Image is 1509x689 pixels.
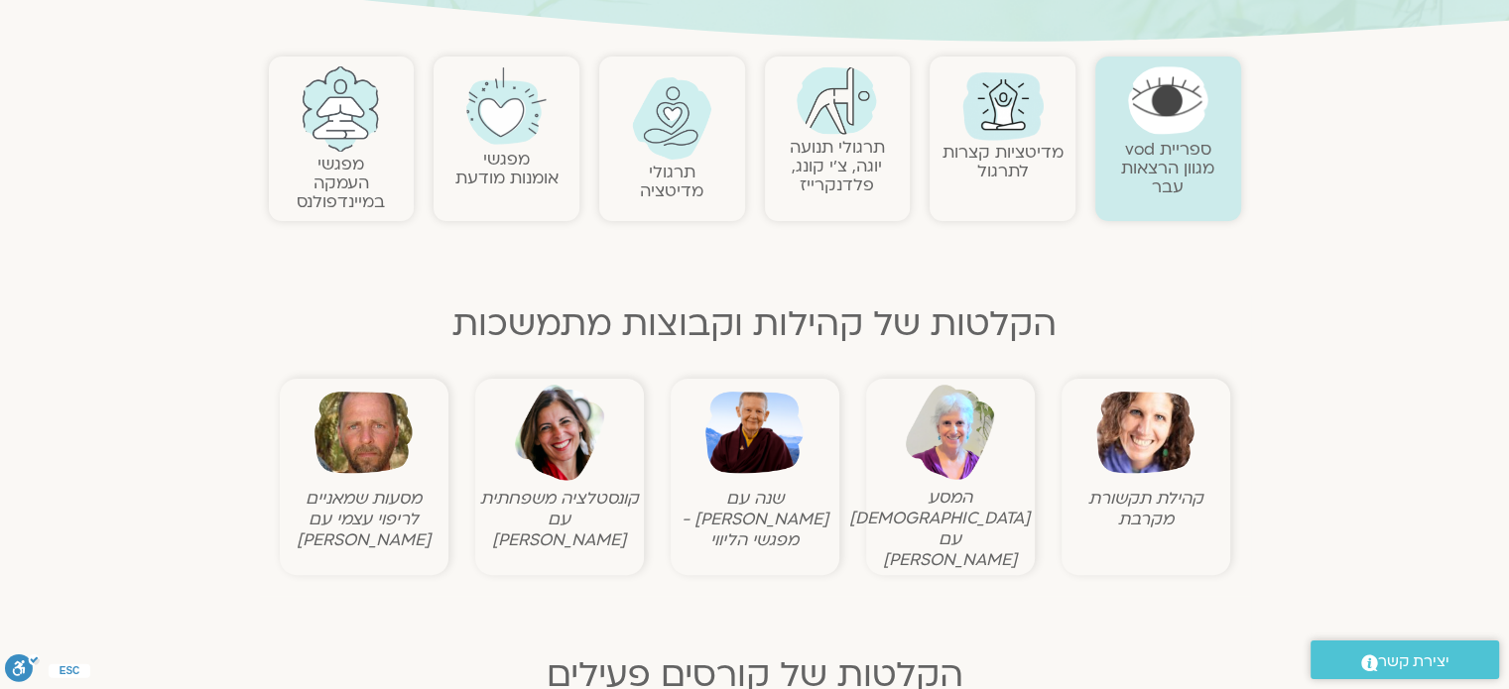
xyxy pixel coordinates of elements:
a: מפגשיאומנות מודעת [455,148,559,189]
figcaption: קהילת תקשורת מקרבת [1067,488,1225,529]
figcaption: מסעות שמאניים לריפוי עצמי עם [PERSON_NAME] [285,488,443,550]
h2: הקלטות של קהילות וקבוצות מתמשכות [269,304,1241,344]
a: תרגולימדיטציה [640,161,703,202]
a: יצירת קשר [1311,640,1499,679]
figcaption: שנה עם [PERSON_NAME] - מפגשי הליווי [676,488,834,550]
figcaption: קונסטלציה משפחתית עם [PERSON_NAME] [480,488,639,550]
a: מדיטציות קצרות לתרגול [943,141,1064,182]
a: תרגולי תנועהיוגה, צ׳י קונג, פלדנקרייז [790,136,885,196]
a: ספריית vodמגוון הרצאות עבר [1121,138,1214,198]
figcaption: המסע [DEMOGRAPHIC_DATA] עם [PERSON_NAME] [871,487,1030,570]
span: יצירת קשר [1378,648,1449,675]
a: מפגשיהעמקה במיינדפולנס [297,153,385,213]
